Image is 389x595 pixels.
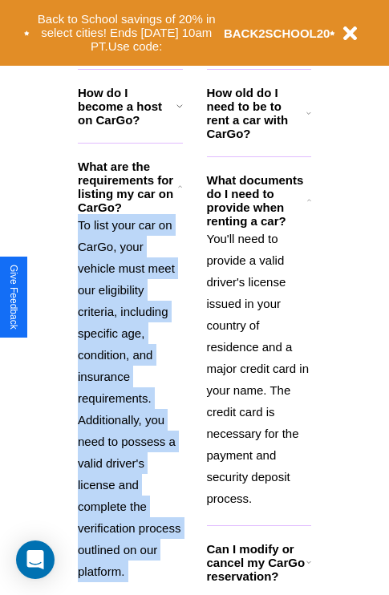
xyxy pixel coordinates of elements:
[78,160,178,214] h3: What are the requirements for listing my car on CarGo?
[207,86,307,140] h3: How old do I need to be to rent a car with CarGo?
[224,26,330,40] b: BACK2SCHOOL20
[8,265,19,330] div: Give Feedback
[78,86,176,127] h3: How do I become a host on CarGo?
[207,173,308,228] h3: What documents do I need to provide when renting a car?
[207,542,306,583] h3: Can I modify or cancel my CarGo reservation?
[78,214,183,582] p: To list your car on CarGo, your vehicle must meet our eligibility criteria, including specific ag...
[30,8,224,58] button: Back to School savings of 20% in select cities! Ends [DATE] 10am PT.Use code:
[207,228,312,509] p: You'll need to provide a valid driver's license issued in your country of residence and a major c...
[16,540,55,579] div: Open Intercom Messenger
